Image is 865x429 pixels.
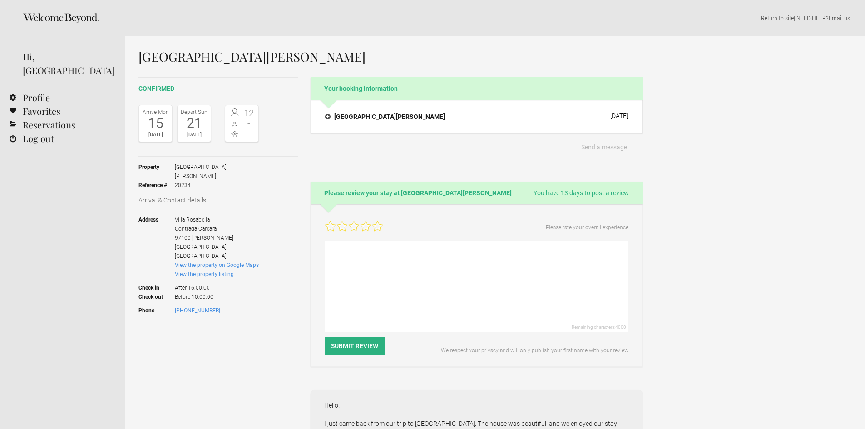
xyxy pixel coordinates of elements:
[180,117,208,130] div: 21
[23,50,111,77] div: Hi, [GEOGRAPHIC_DATA]
[138,306,175,315] strong: Phone
[242,108,257,118] span: 12
[175,226,217,232] span: Contrada Carcara
[175,235,191,241] span: 97100
[175,262,259,268] a: View the property on Google Maps
[138,181,175,190] strong: Reference #
[761,15,794,22] a: Return to site
[138,163,175,181] strong: Property
[175,181,259,190] span: 20234
[829,15,850,22] a: Email us
[138,292,175,301] strong: Check out
[242,119,257,128] span: -
[566,138,643,156] button: Send a message
[318,107,635,126] button: [GEOGRAPHIC_DATA][PERSON_NAME] [DATE]
[434,346,628,355] p: We respect your privacy and will only publish your first name with your review
[175,217,210,223] span: Villa Rosabella
[311,77,643,100] h2: Your booking information
[610,112,628,119] div: [DATE]
[141,108,170,117] div: Arrive Mon
[325,112,445,121] h4: [GEOGRAPHIC_DATA][PERSON_NAME]
[141,117,170,130] div: 15
[325,337,385,355] button: Submit Review
[138,84,298,94] h2: confirmed
[138,14,851,23] p: | NEED HELP? .
[534,188,629,197] span: You have 13 days to post a review
[138,215,175,261] strong: Address
[141,130,170,139] div: [DATE]
[138,196,298,205] h3: Arrival & Contact details
[175,271,234,277] a: View the property listing
[175,292,259,301] span: Before 10:00:00
[175,244,227,250] span: [GEOGRAPHIC_DATA]
[546,223,628,232] p: Please rate your overall experience
[175,253,227,259] span: [GEOGRAPHIC_DATA]
[138,279,175,292] strong: Check in
[175,163,259,181] span: [GEOGRAPHIC_DATA][PERSON_NAME]
[242,129,257,138] span: -
[192,235,233,241] span: [PERSON_NAME]
[175,279,259,292] span: After 16:00:00
[180,130,208,139] div: [DATE]
[175,307,220,314] a: [PHONE_NUMBER]
[311,182,643,204] h2: Please review your stay at [GEOGRAPHIC_DATA][PERSON_NAME]
[138,50,643,64] h1: [GEOGRAPHIC_DATA][PERSON_NAME]
[180,108,208,117] div: Depart Sun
